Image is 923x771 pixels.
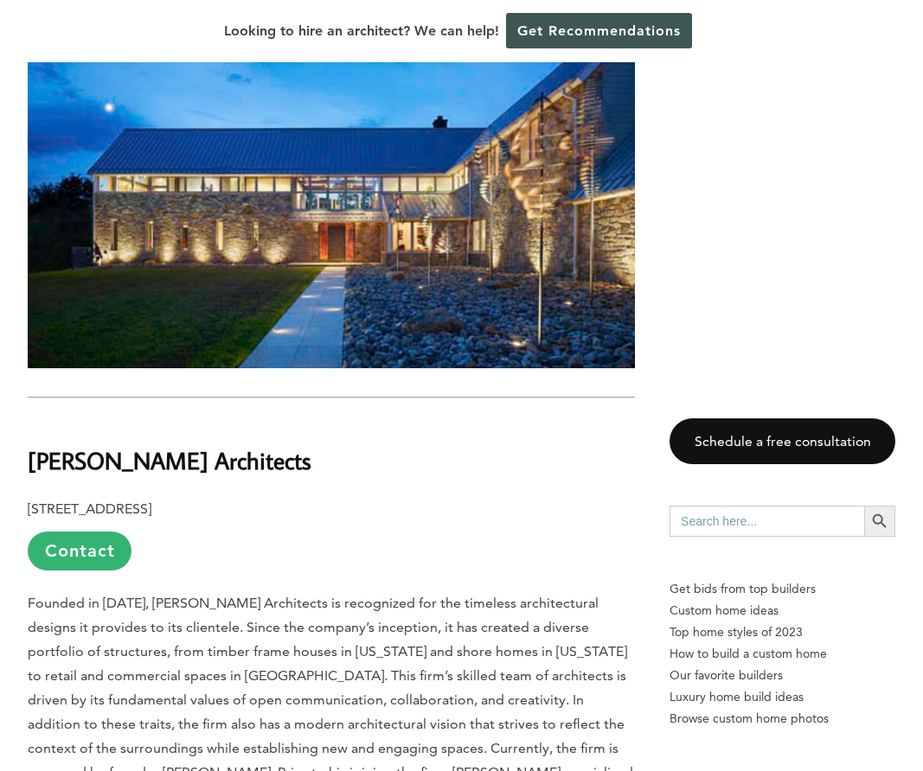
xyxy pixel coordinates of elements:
[28,532,131,570] a: Contact
[670,578,895,600] p: Get bids from top builders
[670,665,895,686] a: Our favorite builders
[28,445,311,475] b: [PERSON_NAME] Architects
[28,500,151,517] b: [STREET_ADDRESS]
[670,621,895,643] a: Top home styles of 2023
[670,506,864,537] input: Search here...
[670,418,895,464] a: Schedule a free consultation
[670,600,895,621] a: Custom home ideas
[670,643,895,665] a: How to build a custom home
[506,13,692,48] a: Get Recommendations
[670,708,895,730] a: Browse custom home photos
[870,512,889,531] svg: Search
[670,686,895,708] a: Luxury home build ideas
